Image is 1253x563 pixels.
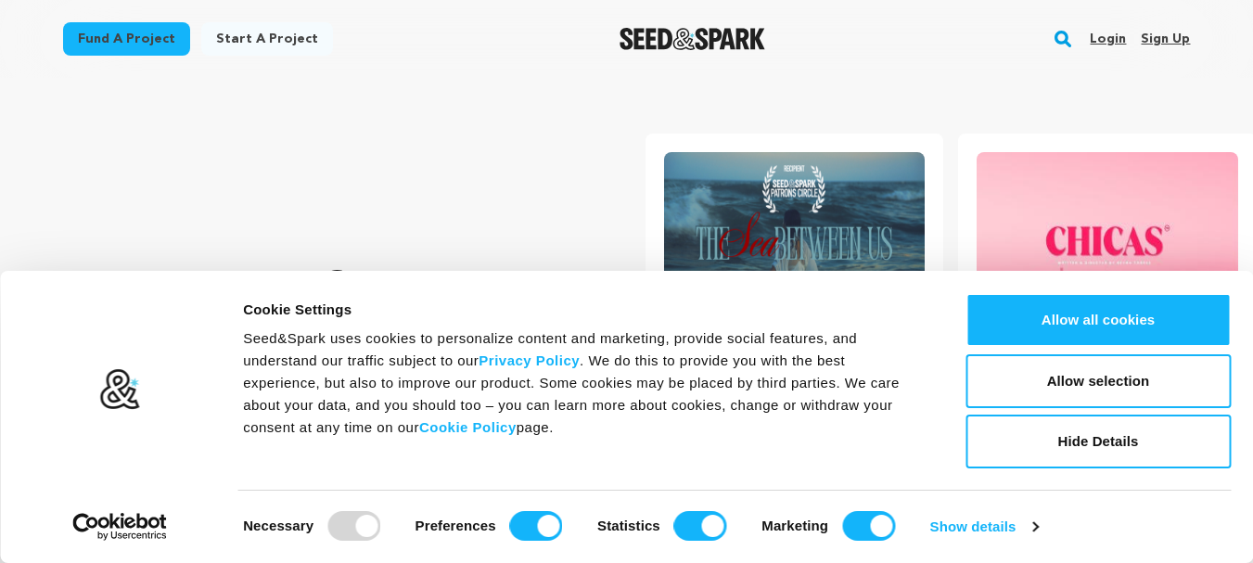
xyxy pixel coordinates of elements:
div: Seed&Spark uses cookies to personalize content and marketing, provide social features, and unders... [243,327,924,439]
a: Login [1090,24,1126,54]
strong: Necessary [243,518,313,533]
a: Fund a project [63,22,190,56]
div: Cookie Settings [243,299,924,321]
a: Sign up [1141,24,1190,54]
a: Seed&Spark Homepage [620,28,765,50]
button: Allow all cookies [965,293,1231,347]
a: Usercentrics Cookiebot - opens in a new window [39,513,201,541]
img: Seed&Spark Logo Dark Mode [620,28,765,50]
strong: Preferences [416,518,496,533]
a: Start a project [201,22,333,56]
button: Hide Details [965,415,1231,468]
strong: Statistics [597,518,660,533]
button: Allow selection [965,354,1231,408]
a: Show details [930,513,1038,541]
strong: Marketing [761,518,828,533]
a: Cookie Policy [419,419,517,435]
a: Privacy Policy [479,352,580,368]
img: The Sea Between Us image [664,152,926,330]
img: CHICAS Pilot image [977,152,1238,330]
p: Crowdfunding that . [134,264,571,487]
img: logo [99,368,141,411]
